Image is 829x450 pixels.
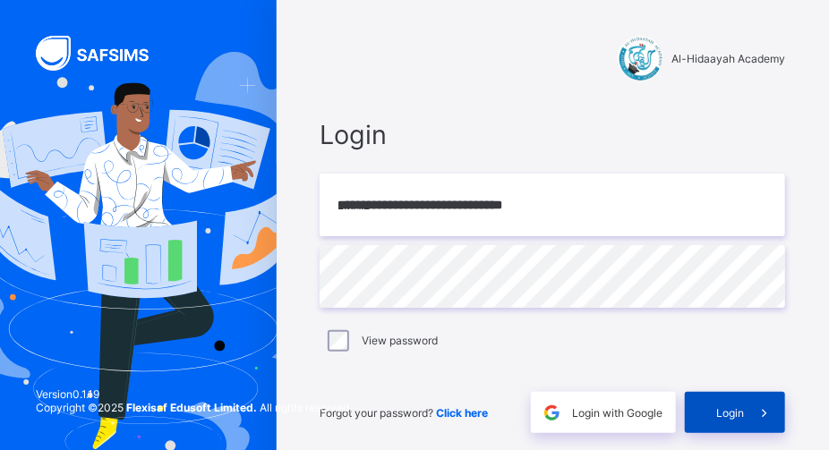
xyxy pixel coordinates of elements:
span: Login [716,406,744,420]
span: Version 0.1.19 [36,387,352,401]
label: View password [362,334,438,347]
img: SAFSIMS Logo [36,36,170,71]
span: Copyright © 2025 All rights reserved. [36,401,352,414]
span: Al-Hidaayah Academy [671,52,785,65]
span: Login with Google [572,406,662,420]
span: Forgot your password? [320,406,488,420]
a: Click here [436,406,488,420]
strong: Flexisaf Edusoft Limited. [126,401,257,414]
img: google.396cfc9801f0270233282035f929180a.svg [542,403,562,423]
span: Login [320,119,785,150]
